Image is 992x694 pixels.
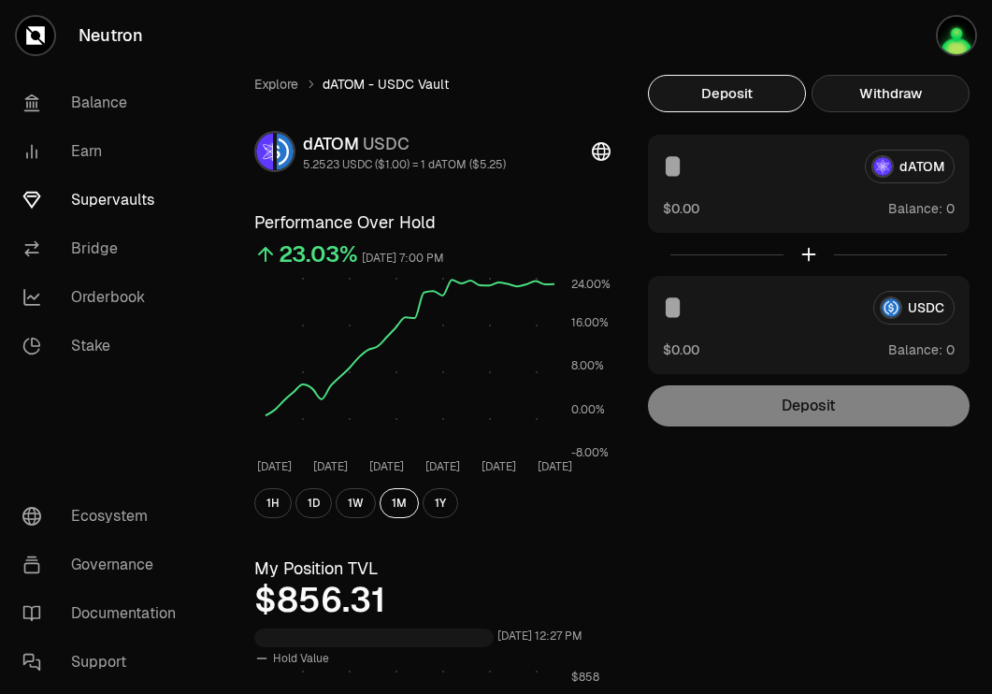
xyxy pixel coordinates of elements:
[425,459,460,474] tspan: [DATE]
[7,589,202,638] a: Documentation
[571,402,605,417] tspan: 0.00%
[571,277,611,292] tspan: 24.00%
[254,556,611,582] h3: My Position TVL
[888,340,942,359] span: Balance:
[482,459,516,474] tspan: [DATE]
[257,459,292,474] tspan: [DATE]
[277,133,294,170] img: USDC Logo
[279,239,358,269] div: 23.03%
[273,651,329,666] span: Hold Value
[423,488,458,518] button: 1Y
[254,75,611,94] nav: breadcrumb
[362,248,444,269] div: [DATE] 7:00 PM
[571,358,604,373] tspan: 8.00%
[571,315,609,330] tspan: 16.00%
[7,79,202,127] a: Balance
[938,17,975,54] img: Atom Staking
[323,75,449,94] span: dATOM - USDC Vault
[254,488,292,518] button: 1H
[313,459,348,474] tspan: [DATE]
[256,133,273,170] img: dATOM Logo
[303,131,506,157] div: dATOM
[571,670,599,685] tspan: $858
[7,541,202,589] a: Governance
[254,210,611,236] h3: Performance Over Hold
[7,224,202,273] a: Bridge
[812,75,970,112] button: Withdraw
[7,492,202,541] a: Ecosystem
[888,199,942,218] span: Balance:
[254,582,611,619] div: $856.31
[363,133,410,154] span: USDC
[663,198,699,218] button: $0.00
[538,459,572,474] tspan: [DATE]
[497,626,582,647] div: [DATE] 12:27 PM
[303,157,506,172] div: 5.2523 USDC ($1.00) = 1 dATOM ($5.25)
[663,340,699,359] button: $0.00
[369,459,404,474] tspan: [DATE]
[571,445,609,460] tspan: -8.00%
[7,176,202,224] a: Supervaults
[254,75,298,94] a: Explore
[336,488,376,518] button: 1W
[295,488,332,518] button: 1D
[7,273,202,322] a: Orderbook
[380,488,419,518] button: 1M
[7,322,202,370] a: Stake
[7,638,202,687] a: Support
[648,75,806,112] button: Deposit
[7,127,202,176] a: Earn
